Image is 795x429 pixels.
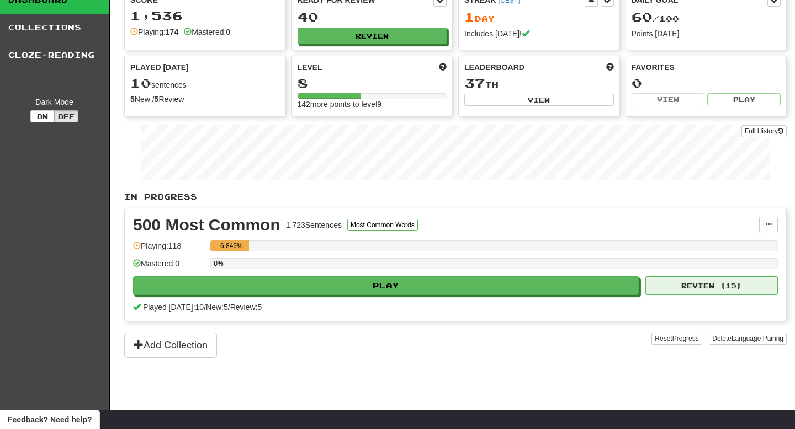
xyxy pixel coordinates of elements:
button: View [632,93,705,105]
div: Playing: [130,26,178,37]
div: 8 [298,76,447,90]
span: Played [DATE] [130,62,189,73]
span: / [204,303,206,312]
button: Review [298,28,447,44]
span: 60 [632,9,653,24]
strong: 0 [226,28,230,36]
div: Dark Mode [8,96,100,108]
span: Level [298,62,322,73]
div: th [464,76,614,90]
div: 1,536 [130,9,280,23]
div: Includes [DATE]! [464,28,614,39]
div: Mastered: [184,26,230,37]
div: Points [DATE] [632,28,781,39]
button: On [30,110,55,122]
div: Mastered: 0 [133,258,205,276]
span: 37 [464,75,485,90]
button: DeleteLanguage Pairing [709,333,787,345]
span: Score more points to level up [439,62,447,73]
span: 1 [464,9,475,24]
span: Progress [672,335,699,342]
div: 500 Most Common [133,217,280,233]
span: Review: 5 [230,303,262,312]
span: / [228,303,230,312]
div: sentences [130,76,280,90]
div: Day [464,10,614,24]
span: Played [DATE]: 10 [143,303,204,312]
button: Off [54,110,78,122]
span: New: 5 [206,303,228,312]
button: Review (15) [645,276,778,295]
span: Open feedback widget [8,414,92,425]
button: View [464,94,614,106]
strong: 174 [166,28,178,36]
p: In Progress [124,191,787,202]
div: Playing: 118 [133,240,205,259]
strong: 5 [130,95,135,104]
div: 0 [632,76,781,90]
strong: 5 [155,95,159,104]
div: New / Review [130,94,280,105]
span: / 100 [632,14,679,23]
div: Favorites [632,62,781,73]
button: Add Collection [124,333,217,358]
button: ResetProgress [651,333,702,345]
span: Leaderboard [464,62,524,73]
span: 10 [130,75,151,90]
div: 1,723 Sentences [286,219,342,230]
a: Full History [741,125,787,137]
span: Language Pairing [732,335,783,342]
div: 6.849% [214,240,249,251]
button: Most Common Words [347,219,418,231]
div: 142 more points to level 9 [298,99,447,110]
button: Play [707,93,781,105]
span: This week in points, UTC [606,62,614,73]
div: 40 [298,10,447,24]
button: Play [133,276,639,295]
